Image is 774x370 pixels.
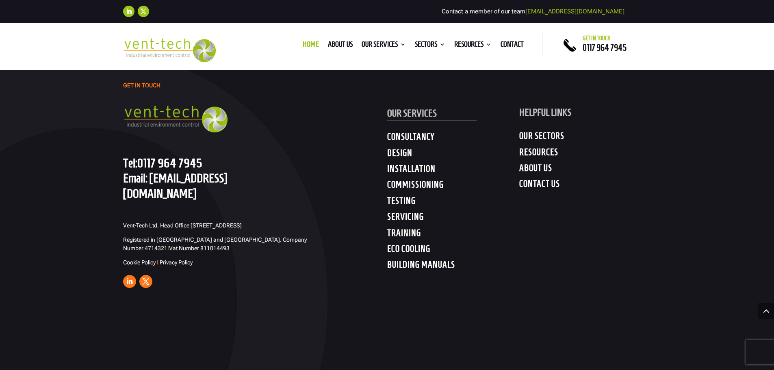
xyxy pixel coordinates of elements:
span: Email: [123,171,147,185]
a: Home [303,41,319,50]
span: Registered in [GEOGRAPHIC_DATA] and [GEOGRAPHIC_DATA]. Company Number 4714321 Vat Number 811014493 [123,236,307,251]
h4: DESIGN [387,147,519,162]
a: Cookie Policy [123,259,156,266]
img: 2023-09-27T08_35_16.549ZVENT-TECH---Clear-background [123,38,216,62]
a: Contact [501,41,524,50]
a: Follow on X [138,6,149,17]
span: Vent-Tech Ltd. Head Office [STREET_ADDRESS] [123,222,242,229]
span: I [157,259,158,266]
span: HELPFUL LINKS [519,107,571,118]
a: Resources [454,41,492,50]
a: About us [328,41,353,50]
h4: COMMISSIONING [387,179,519,194]
span: OUR SERVICES [387,108,437,119]
a: Our Services [362,41,406,50]
span: Contact a member of our team [442,8,624,15]
h4: ECO COOLING [387,243,519,258]
h4: ABOUT US [519,162,651,177]
h4: INSTALLATION [387,163,519,178]
h4: TESTING [387,195,519,210]
a: [EMAIL_ADDRESS][DOMAIN_NAME] [123,171,228,200]
h4: RESOURCES [519,147,651,161]
a: Follow on LinkedIn [123,275,136,288]
a: Tel:0117 964 7945 [123,156,202,170]
a: Privacy Policy [160,259,193,266]
a: [EMAIL_ADDRESS][DOMAIN_NAME] [525,8,624,15]
span: Tel: [123,156,137,170]
h4: BUILDING MANUALS [387,259,519,274]
h4: TRAINING [387,227,519,242]
h4: SERVICING [387,211,519,226]
span: I [167,245,169,251]
h4: GET IN TOUCH [123,82,160,93]
a: Follow on X [139,275,152,288]
a: Follow on LinkedIn [123,6,134,17]
a: 0117 964 7945 [583,43,627,52]
h4: CONSULTANCY [387,131,519,146]
h4: OUR SECTORS [519,130,651,145]
span: Get in touch [583,35,611,41]
a: Sectors [415,41,445,50]
h4: CONTACT US [519,178,651,193]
